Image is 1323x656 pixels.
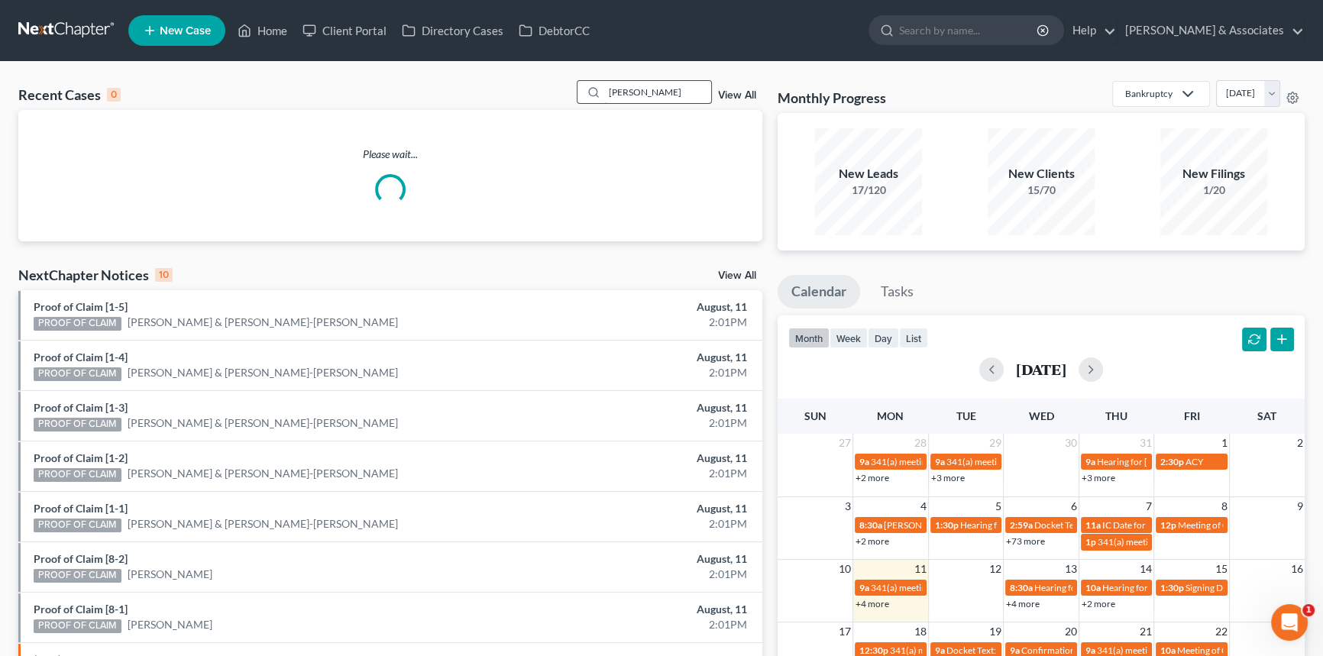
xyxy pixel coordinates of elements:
div: August, 11 [519,350,747,365]
span: Docket Text: for [PERSON_NAME] [946,645,1083,656]
span: Sat [1257,409,1276,422]
a: +3 more [931,472,965,483]
a: Proof of Claim [8-2] [34,552,128,565]
span: 16 [1289,560,1305,578]
div: 2:01PM [519,315,747,330]
div: New Clients [988,165,1095,183]
div: August, 11 [519,299,747,315]
div: 15/70 [988,183,1095,198]
span: 12p [1160,519,1176,531]
span: Confirmation hearing for Dually [PERSON_NAME] & [PERSON_NAME] [1021,645,1303,656]
span: Tue [956,409,975,422]
div: 1/20 [1160,183,1267,198]
a: [PERSON_NAME] & [PERSON_NAME]-[PERSON_NAME] [128,415,398,431]
div: August, 11 [519,501,747,516]
span: 9a [1010,645,1020,656]
span: Hearing for [PERSON_NAME] & [PERSON_NAME] [1034,582,1234,593]
a: +4 more [856,598,889,609]
span: 12 [988,560,1003,578]
span: New Case [160,25,211,37]
span: Hearing for [PERSON_NAME] [1097,456,1216,467]
span: 6 [1069,497,1079,515]
a: +4 more [1006,598,1040,609]
a: [PERSON_NAME] & [PERSON_NAME]-[PERSON_NAME] [128,516,398,532]
a: Proof of Claim [1-4] [34,351,128,364]
span: 15 [1214,560,1229,578]
span: Sun [804,409,826,422]
a: Proof of Claim [1-2] [34,451,128,464]
span: 22 [1214,622,1229,641]
div: 2:01PM [519,466,747,481]
span: 341(a) meeting for [PERSON_NAME] [1098,536,1245,548]
a: [PERSON_NAME] & [PERSON_NAME]-[PERSON_NAME] [128,365,398,380]
a: [PERSON_NAME] & [PERSON_NAME]-[PERSON_NAME] [128,466,398,481]
a: [PERSON_NAME] [128,617,212,632]
div: New Leads [815,165,922,183]
p: Please wait... [18,147,762,162]
div: August, 11 [519,451,747,466]
iframe: Intercom live chat [1271,604,1308,641]
a: Calendar [778,275,860,309]
span: ACY [1186,456,1203,467]
span: 8:30a [859,519,882,531]
span: 2:59a [1010,519,1033,531]
a: Proof of Claim [1-1] [34,502,128,515]
div: Bankruptcy [1125,87,1173,100]
span: 2:30p [1160,456,1184,467]
div: August, 11 [519,551,747,567]
span: Hearing for [PERSON_NAME] & [PERSON_NAME] [960,519,1160,531]
a: Proof of Claim [1-3] [34,401,128,414]
span: 9 [1296,497,1305,515]
a: [PERSON_NAME] & [PERSON_NAME]-[PERSON_NAME] [128,315,398,330]
div: 17/120 [815,183,922,198]
a: Help [1065,17,1116,44]
div: August, 11 [519,602,747,617]
span: 10a [1160,645,1176,656]
span: 17 [837,622,852,641]
span: 28 [913,434,928,452]
div: 2:01PM [519,617,747,632]
div: 2:01PM [519,567,747,582]
span: 2 [1296,434,1305,452]
div: PROOF OF CLAIM [34,569,121,583]
span: 341(a) meeting for [PERSON_NAME] [946,456,1094,467]
span: 341(a) meeting for [PERSON_NAME] [1097,645,1244,656]
button: week [830,328,868,348]
span: 7 [1144,497,1153,515]
span: 21 [1138,622,1153,641]
span: Mon [877,409,904,422]
a: View All [718,270,756,281]
span: 19 [988,622,1003,641]
div: New Filings [1160,165,1267,183]
span: 9a [1085,645,1095,656]
a: View All [718,90,756,101]
div: 2:01PM [519,365,747,380]
span: 3 [843,497,852,515]
a: Client Portal [295,17,394,44]
span: 10 [837,560,852,578]
input: Search by name... [604,81,711,103]
h3: Monthly Progress [778,89,886,107]
div: PROOF OF CLAIM [34,418,121,431]
span: 14 [1138,560,1153,578]
a: +2 more [856,535,889,547]
div: August, 11 [519,400,747,415]
button: day [868,328,899,348]
a: Tasks [867,275,927,309]
span: 1p [1085,536,1096,548]
span: 8:30a [1010,582,1033,593]
span: Docket Text: for [PERSON_NAME] & [PERSON_NAME] [1034,519,1252,531]
div: PROOF OF CLAIM [34,519,121,532]
a: +2 more [856,472,889,483]
span: Fri [1184,409,1200,422]
span: 8 [1220,497,1229,515]
div: 2:01PM [519,516,747,532]
h2: [DATE] [1016,361,1066,377]
div: 10 [155,268,173,282]
span: 13 [1063,560,1079,578]
span: 9a [1085,456,1095,467]
a: +2 more [1082,598,1115,609]
span: 1:30p [1160,582,1184,593]
span: IC Date for Fields, Wanketa [1102,519,1210,531]
span: 1:30p [935,519,959,531]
